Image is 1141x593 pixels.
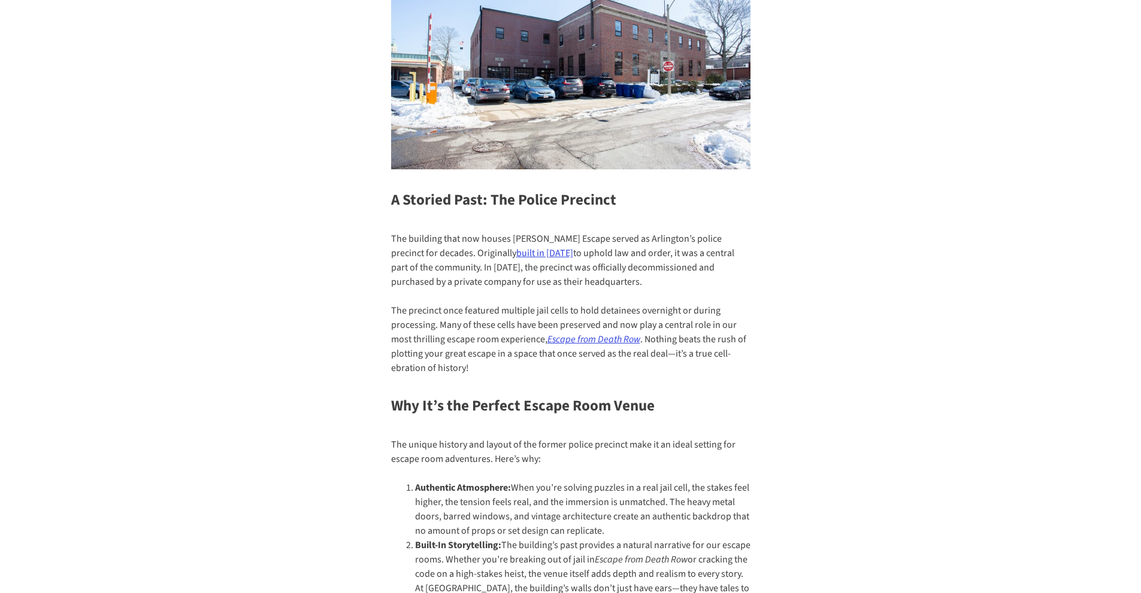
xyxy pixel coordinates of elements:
[415,481,511,494] strong: Authentic Atmosphere:
[391,189,750,212] h4: A Storied Past: The Police Precinct
[516,247,573,260] a: built in [DATE]
[595,553,688,566] em: Escape from Death Row
[415,539,501,552] strong: Built-In Storytelling:
[391,303,750,375] p: The precinct once featured multiple jail cells to hold detainees overnight or during processing. ...
[547,333,640,346] a: Escape from Death Row
[391,232,750,289] p: The building that now houses [PERSON_NAME] Escape served as Arlington’s police precinct for decad...
[415,481,750,538] li: When you’re solving puzzles in a real jail cell, the stakes feel higher, the tension feels real, ...
[391,395,750,418] h4: Why It’s the Perfect Escape Room Venue
[391,437,750,466] p: The unique history and layout of the former police precinct make it an ideal setting for escape r...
